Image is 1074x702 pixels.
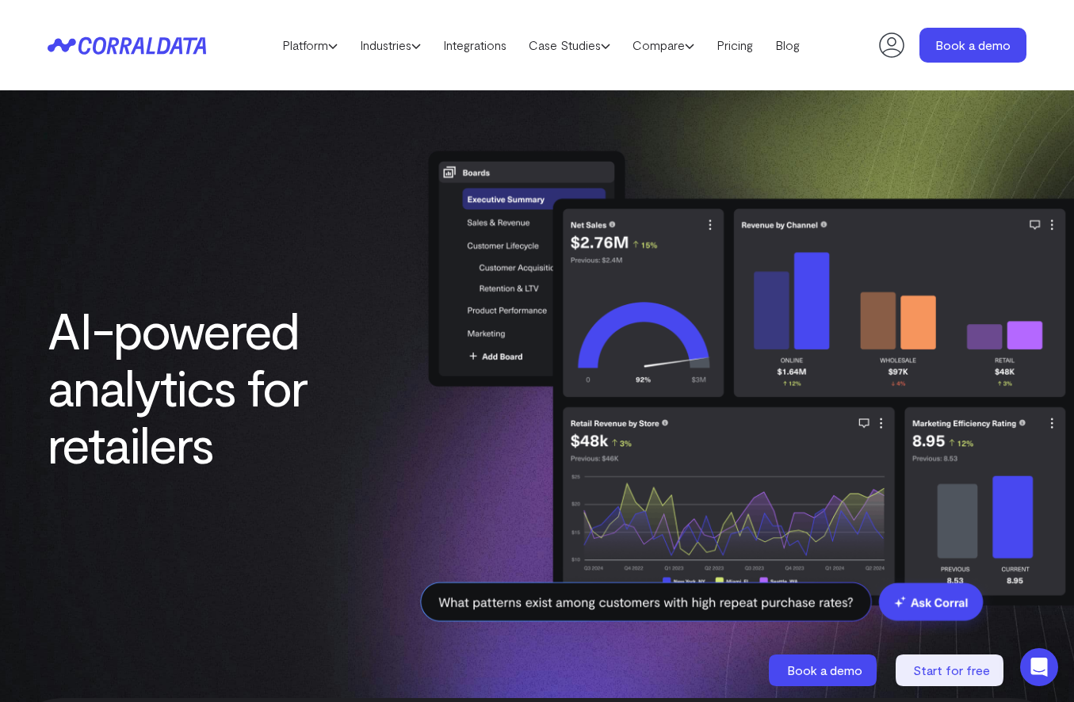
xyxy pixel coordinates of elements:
[1020,648,1058,686] div: Open Intercom Messenger
[787,662,862,677] span: Book a demo
[518,33,621,57] a: Case Studies
[432,33,518,57] a: Integrations
[621,33,705,57] a: Compare
[705,33,764,57] a: Pricing
[764,33,811,57] a: Blog
[769,654,880,686] a: Book a demo
[349,33,432,57] a: Industries
[896,654,1007,686] a: Start for free
[919,28,1026,63] a: Book a demo
[271,33,349,57] a: Platform
[913,662,990,677] span: Start for free
[48,301,336,472] h1: AI-powered analytics for retailers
